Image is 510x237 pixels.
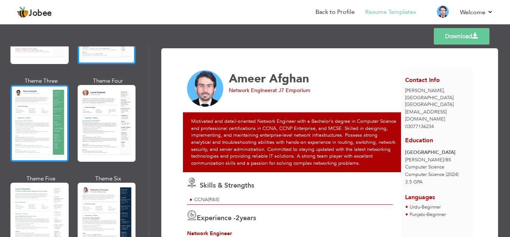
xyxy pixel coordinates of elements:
img: jobee.io [17,6,29,18]
span: Contact Info [405,76,440,84]
span: Network Engineer [229,87,273,94]
span: 03077136234 [405,123,434,130]
img: Profile Img [437,6,449,18]
a: Resume Templates [365,8,416,16]
span: Punjabi [410,211,425,218]
span: Afghan [269,71,309,86]
a: Welcome [460,8,493,17]
span: Skills & Strengths [200,181,254,190]
span: Experience - [197,213,236,223]
span: [PERSON_NAME] [405,87,444,94]
div: CCNA(R&S) [194,196,251,203]
span: - [425,211,427,218]
span: Languages [405,188,435,202]
div: Theme Four [79,77,137,85]
span: 3.5 GPA [405,179,423,185]
div: [GEOGRAPHIC_DATA] [405,149,468,156]
span: [GEOGRAPHIC_DATA] [405,101,454,108]
div: Theme Six [79,175,137,183]
span: Urdu [410,204,420,210]
span: [EMAIL_ADDRESS][DOMAIN_NAME] [405,109,447,122]
span: [PERSON_NAME] BS Computer Science [405,157,451,170]
div: Theme Three [12,77,70,85]
li: Beginner [410,211,446,219]
img: No image [187,70,224,107]
span: Network Engineer [187,230,232,237]
span: at J7 Emporium [273,87,310,94]
span: - [420,204,422,210]
span: Jobee [29,9,52,18]
label: years [236,213,256,223]
span: Ameer [229,71,266,86]
span: 2 [236,213,240,223]
span: (2024) [446,171,458,178]
div: Motivated and detail-oriented Network Engineer with a Bachelor's degree in Computer Science and p... [183,112,405,172]
div: Theme Five [12,175,70,183]
span: / [444,157,445,163]
a: Jobee [17,6,52,18]
a: Download [434,28,489,45]
span: Computer Science [405,171,444,178]
div: [GEOGRAPHIC_DATA] [401,87,472,108]
a: Back to Profile [315,8,355,16]
span: Education [405,136,433,145]
span: , [444,87,445,94]
li: Beginner [410,204,441,211]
